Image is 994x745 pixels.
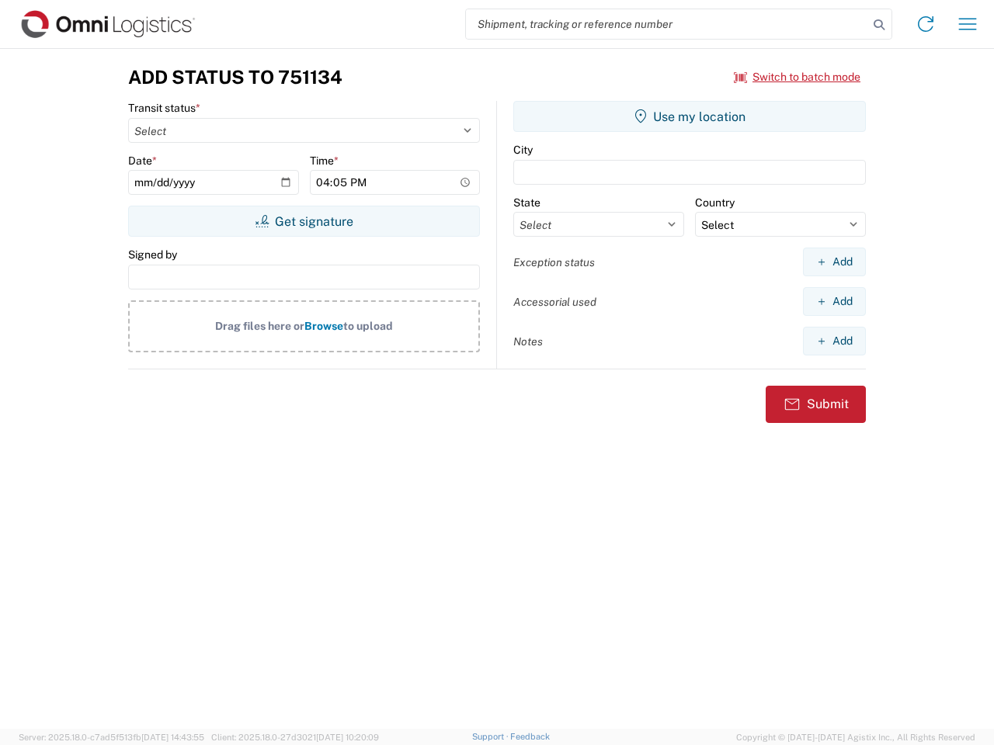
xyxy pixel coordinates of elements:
[128,66,342,88] h3: Add Status to 751134
[736,730,975,744] span: Copyright © [DATE]-[DATE] Agistix Inc., All Rights Reserved
[513,143,533,157] label: City
[310,154,339,168] label: Time
[141,733,204,742] span: [DATE] 14:43:55
[304,320,343,332] span: Browse
[316,733,379,742] span: [DATE] 10:20:09
[466,9,868,39] input: Shipment, tracking or reference number
[734,64,860,90] button: Switch to batch mode
[510,732,550,741] a: Feedback
[803,287,866,316] button: Add
[513,334,543,348] label: Notes
[513,101,866,132] button: Use my location
[128,248,177,262] label: Signed by
[128,101,200,115] label: Transit status
[215,320,304,332] span: Drag files here or
[766,386,866,423] button: Submit
[472,732,511,741] a: Support
[19,733,204,742] span: Server: 2025.18.0-c7ad5f513fb
[513,255,595,269] label: Exception status
[513,196,540,210] label: State
[343,320,393,332] span: to upload
[803,248,866,276] button: Add
[128,154,157,168] label: Date
[803,327,866,355] button: Add
[128,206,480,237] button: Get signature
[211,733,379,742] span: Client: 2025.18.0-27d3021
[695,196,735,210] label: Country
[513,295,596,309] label: Accessorial used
